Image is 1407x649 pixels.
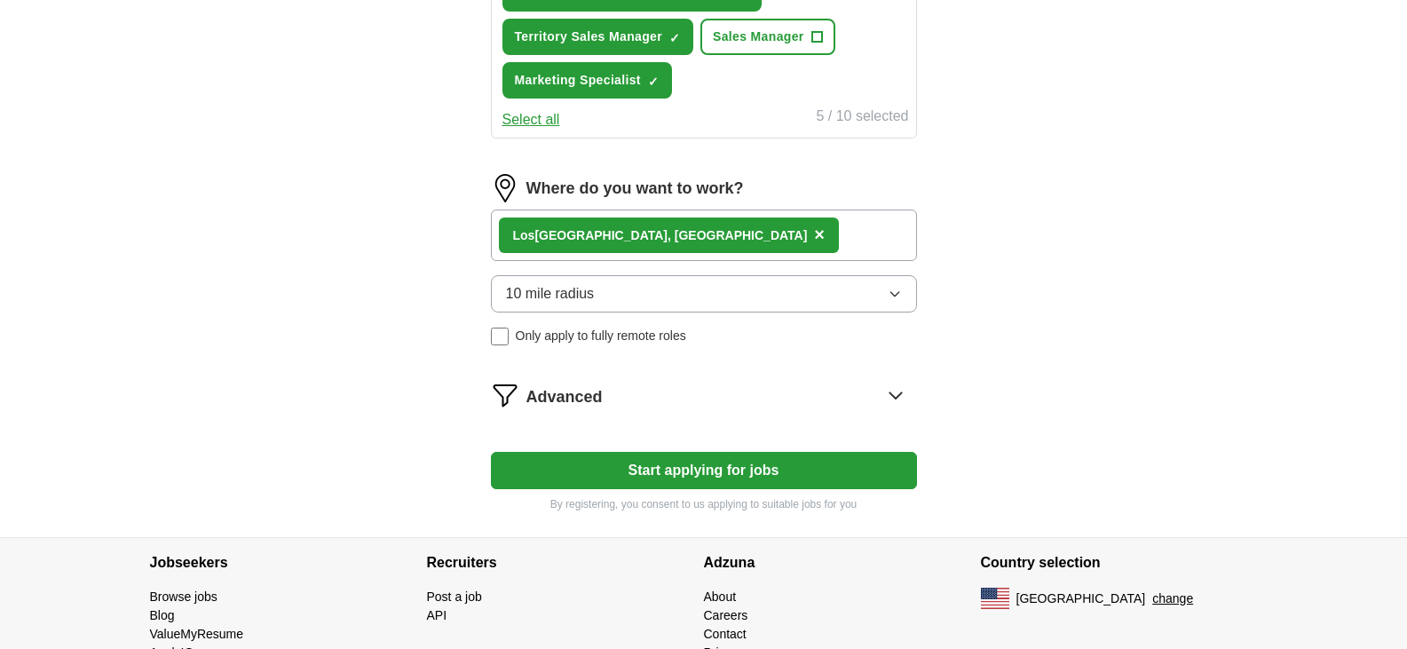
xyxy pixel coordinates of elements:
[704,590,737,604] a: About
[150,627,244,641] a: ValueMyResume
[150,590,217,604] a: Browse jobs
[427,608,447,622] a: API
[516,327,686,345] span: Only apply to fully remote roles
[427,590,482,604] a: Post a job
[491,328,509,345] input: Only apply to fully remote roles
[814,225,825,244] span: ×
[502,19,694,55] button: Territory Sales Manager✓
[526,177,744,201] label: Where do you want to work?
[515,71,641,90] span: Marketing Specialist
[513,228,535,242] strong: Los
[491,275,917,313] button: 10 mile radius
[150,608,175,622] a: Blog
[502,109,560,131] button: Select all
[704,608,748,622] a: Careers
[700,19,835,55] button: Sales Manager
[704,627,747,641] a: Contact
[1152,590,1193,608] button: change
[648,75,659,89] span: ✓
[491,452,917,489] button: Start applying for jobs
[814,222,825,249] button: ×
[669,31,680,45] span: ✓
[515,28,663,46] span: Territory Sales Manager
[491,174,519,202] img: location.png
[491,496,917,512] p: By registering, you consent to us applying to suitable jobs for you
[502,62,672,99] button: Marketing Specialist✓
[981,588,1009,609] img: US flag
[513,226,808,245] div: [GEOGRAPHIC_DATA], [GEOGRAPHIC_DATA]
[816,106,908,131] div: 5 / 10 selected
[713,28,804,46] span: Sales Manager
[1016,590,1146,608] span: [GEOGRAPHIC_DATA]
[491,381,519,409] img: filter
[526,385,603,409] span: Advanced
[506,283,595,305] span: 10 mile radius
[981,538,1258,588] h4: Country selection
